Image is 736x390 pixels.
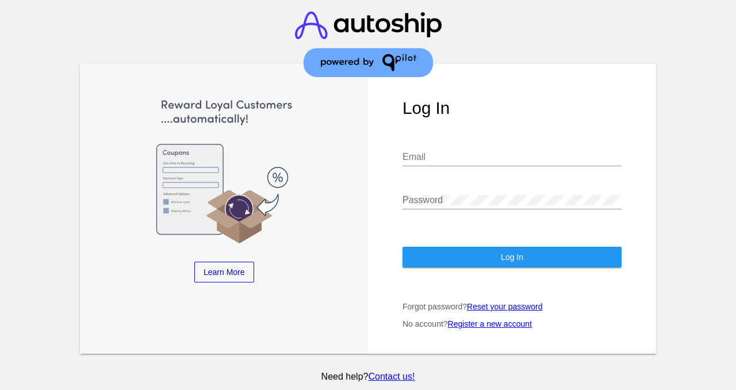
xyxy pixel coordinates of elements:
[204,267,245,277] span: Learn More
[78,372,658,382] p: Need help?
[114,98,333,244] img: Apply Coupons Automatically to Scheduled Orders with QPilot
[402,247,622,267] button: Log In
[467,302,543,311] a: Reset your password
[402,319,622,328] p: No account?
[402,98,622,118] h1: Log In
[402,302,622,311] p: Forgot password?
[194,262,254,282] a: Learn More
[368,372,415,381] a: Contact us!
[448,319,532,328] a: Register a new account
[402,152,622,162] input: Email
[501,253,523,262] span: Log In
